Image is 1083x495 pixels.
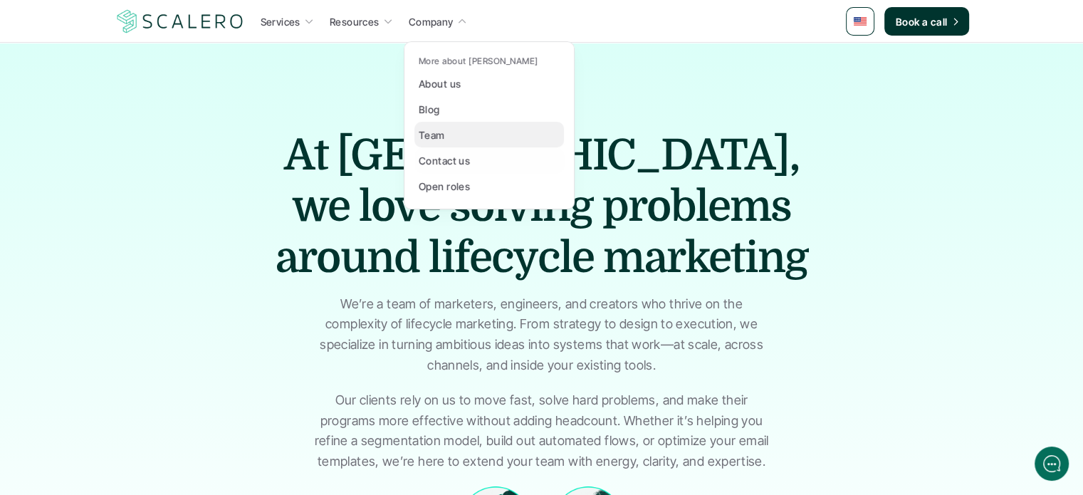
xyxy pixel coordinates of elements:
p: Our clients rely on us to move fast, solve hard problems, and make their programs more effective ... [310,390,773,472]
p: Resources [330,14,380,29]
h1: At [GEOGRAPHIC_DATA], we love solving problems around lifecycle marketing [257,130,827,283]
p: We’re a team of marketers, engineers, and creators who thrive on the complexity of lifecycle mark... [310,294,773,376]
img: Scalero company logo [115,8,246,35]
a: Scalero company logo [115,9,246,34]
p: Team [419,127,445,142]
span: We run on Gist [119,403,180,412]
p: Company [409,14,454,29]
span: New conversation [92,197,171,209]
a: Contact us [414,147,564,173]
iframe: gist-messenger-bubble-iframe [1035,447,1069,481]
p: Services [261,14,300,29]
p: Book a call [896,14,948,29]
a: Open roles [414,173,564,199]
button: New conversation [22,189,263,217]
a: About us [414,71,564,96]
p: Blog [419,102,440,117]
a: Team [414,122,564,147]
a: Book a call [884,7,969,36]
h1: Hi! Welcome to [GEOGRAPHIC_DATA]. [21,69,263,92]
p: Open roles [419,179,470,194]
p: About us [419,76,461,91]
p: More about [PERSON_NAME] [419,56,538,66]
p: Contact us [419,153,470,168]
a: Blog [414,96,564,122]
h2: Let us know if we can help with lifecycle marketing. [21,95,263,163]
